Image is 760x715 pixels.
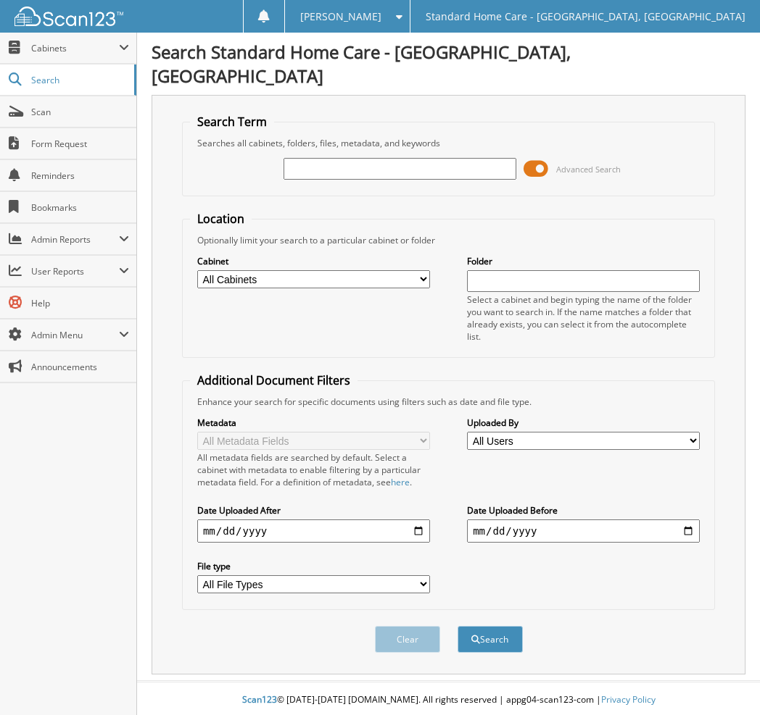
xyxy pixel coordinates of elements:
[197,504,430,517] label: Date Uploaded After
[152,40,745,88] h1: Search Standard Home Care - [GEOGRAPHIC_DATA], [GEOGRAPHIC_DATA]
[31,297,129,309] span: Help
[190,211,252,227] legend: Location
[426,12,745,21] span: Standard Home Care - [GEOGRAPHIC_DATA], [GEOGRAPHIC_DATA]
[197,255,430,267] label: Cabinet
[467,504,700,517] label: Date Uploaded Before
[31,265,119,277] span: User Reports
[467,417,700,429] label: Uploaded By
[190,372,358,388] legend: Additional Document Filters
[31,74,127,86] span: Search
[467,255,700,267] label: Folder
[31,138,129,150] span: Form Request
[31,106,129,118] span: Scan
[190,234,707,246] div: Optionally limit your search to a particular cabinet or folder
[242,693,277,706] span: Scan123
[391,476,410,488] a: here
[31,42,119,54] span: Cabinets
[31,329,119,341] span: Admin Menu
[601,693,656,706] a: Privacy Policy
[31,201,129,214] span: Bookmarks
[190,137,707,149] div: Searches all cabinets, folders, files, metadata, and keywords
[190,114,274,130] legend: Search Term
[458,626,523,653] button: Search
[197,560,430,572] label: File type
[15,7,123,26] img: scan123-logo-white.svg
[467,519,700,543] input: end
[197,451,430,488] div: All metadata fields are searched by default. Select a cabinet with metadata to enable filtering b...
[31,170,129,182] span: Reminders
[556,164,621,175] span: Advanced Search
[300,12,381,21] span: [PERSON_NAME]
[467,293,700,343] div: Select a cabinet and begin typing the name of the folder you want to search in. If the name match...
[197,519,430,543] input: start
[31,233,119,246] span: Admin Reports
[190,396,707,408] div: Enhance your search for specific documents using filters such as date and file type.
[197,417,430,429] label: Metadata
[31,361,129,373] span: Announcements
[375,626,440,653] button: Clear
